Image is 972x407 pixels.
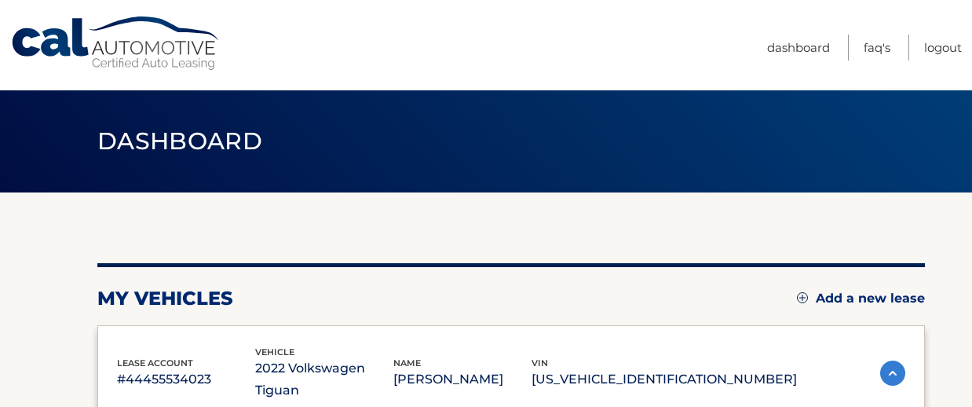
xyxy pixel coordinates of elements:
span: lease account [117,357,193,368]
img: add.svg [797,292,808,303]
span: vehicle [255,346,294,357]
p: #44455534023 [117,368,255,390]
a: Logout [924,35,962,60]
a: Add a new lease [797,291,925,306]
a: FAQ's [864,35,890,60]
span: vin [532,357,548,368]
span: Dashboard [97,126,262,156]
a: Cal Automotive [10,16,222,71]
p: [PERSON_NAME] [393,368,532,390]
span: name [393,357,421,368]
p: [US_VEHICLE_IDENTIFICATION_NUMBER] [532,368,797,390]
a: Dashboard [767,35,830,60]
p: 2022 Volkswagen Tiguan [255,357,393,401]
h2: my vehicles [97,287,233,310]
img: accordion-active.svg [880,361,905,386]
